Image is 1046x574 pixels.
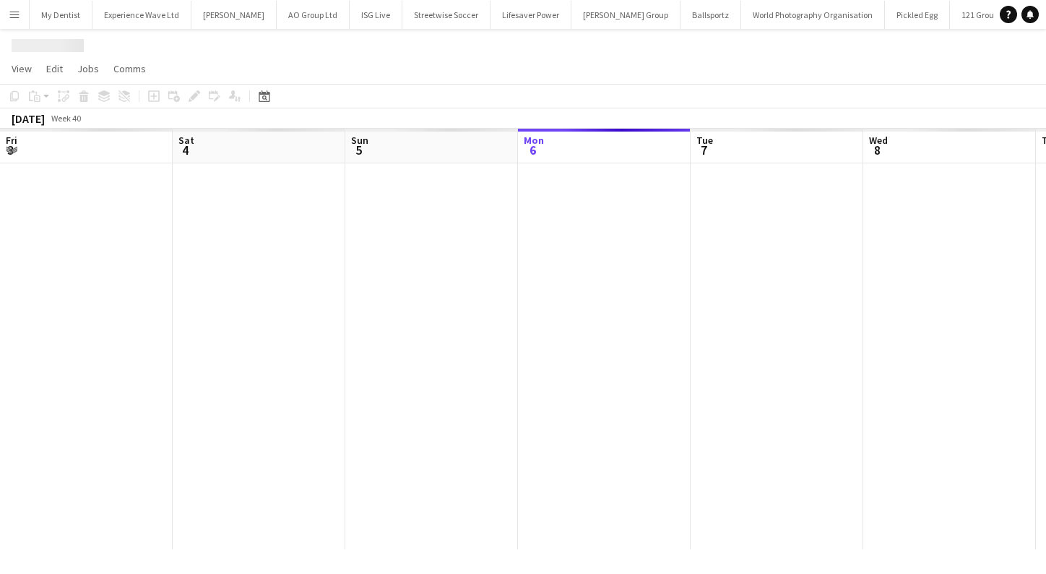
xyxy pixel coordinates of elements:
span: Mon [524,134,544,147]
span: 7 [694,142,713,158]
button: Lifesaver Power [490,1,571,29]
span: Fri [6,134,17,147]
span: Sat [178,134,194,147]
a: Jobs [72,59,105,78]
span: Sun [351,134,368,147]
a: Edit [40,59,69,78]
span: 5 [349,142,368,158]
span: Week 40 [48,113,84,124]
span: Comms [113,62,146,75]
button: Pickled Egg [885,1,950,29]
button: Experience Wave Ltd [92,1,191,29]
a: Comms [108,59,152,78]
div: [DATE] [12,111,45,126]
button: My Dentist [30,1,92,29]
span: 4 [176,142,194,158]
a: View [6,59,38,78]
span: 8 [867,142,888,158]
span: Edit [46,62,63,75]
span: 6 [522,142,544,158]
button: World Photography Organisation [741,1,885,29]
button: AO Group Ltd [277,1,350,29]
button: ISG Live [350,1,402,29]
button: Streetwise Soccer [402,1,490,29]
button: [PERSON_NAME] Group [571,1,680,29]
button: Ballsportz [680,1,741,29]
button: [PERSON_NAME] [191,1,277,29]
span: Jobs [77,62,99,75]
button: 121 Group [950,1,1011,29]
span: Wed [869,134,888,147]
span: Tue [696,134,713,147]
span: View [12,62,32,75]
span: 3 [4,142,17,158]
